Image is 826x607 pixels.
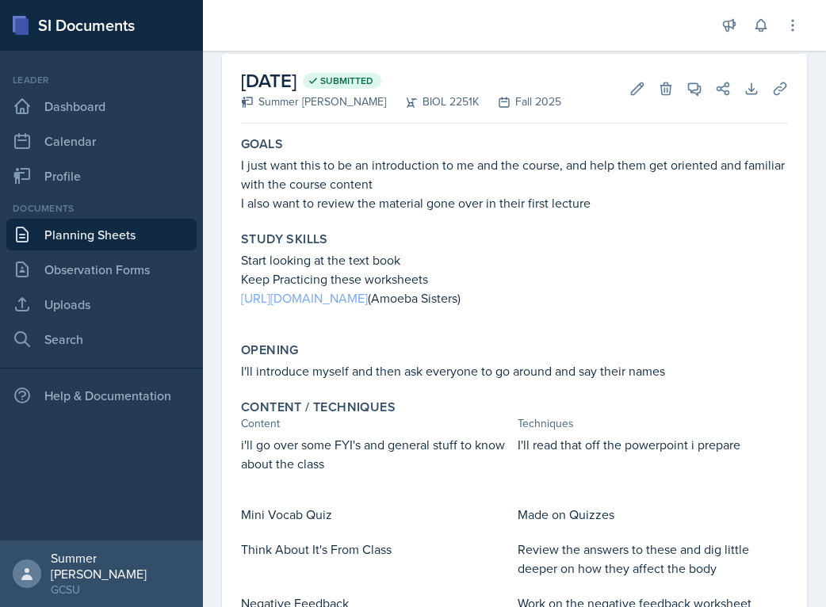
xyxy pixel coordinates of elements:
[6,219,197,250] a: Planning Sheets
[241,361,788,380] p: I'll introduce myself and then ask everyone to go around and say their names
[518,435,788,454] p: I'll read that off the powerpoint i prepare
[6,380,197,411] div: Help & Documentation
[6,254,197,285] a: Observation Forms
[6,288,197,320] a: Uploads
[241,288,788,307] p: (Amoeba Sisters)
[320,74,373,87] span: Submitted
[386,94,479,110] div: BIOL 2251K
[6,201,197,216] div: Documents
[241,94,386,110] div: Summer [PERSON_NAME]
[241,540,511,559] p: Think About It's From Class
[241,155,788,193] p: I just want this to be an introduction to me and the course, and help them get oriented and famil...
[241,289,368,307] a: [URL][DOMAIN_NAME]
[241,136,283,152] label: Goals
[51,550,190,582] div: Summer [PERSON_NAME]
[6,73,197,87] div: Leader
[241,269,788,288] p: Keep Practicing these worksheets
[241,415,511,432] div: Content
[479,94,561,110] div: Fall 2025
[6,323,197,355] a: Search
[518,540,788,578] p: Review the answers to these and dig little deeper on how they affect the body
[6,160,197,192] a: Profile
[241,67,561,95] h2: [DATE]
[241,435,511,473] p: i'll go over some FYI's and general stuff to know about the class
[51,582,190,597] div: GCSU
[241,342,299,358] label: Opening
[241,250,788,269] p: Start looking at the text book
[241,399,396,415] label: Content / Techniques
[241,193,788,212] p: I also want to review the material gone over in their first lecture
[518,415,788,432] div: Techniques
[241,231,328,247] label: Study Skills
[6,125,197,157] a: Calendar
[6,90,197,122] a: Dashboard
[241,505,511,524] p: Mini Vocab Quiz
[518,505,788,524] p: Made on Quizzes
